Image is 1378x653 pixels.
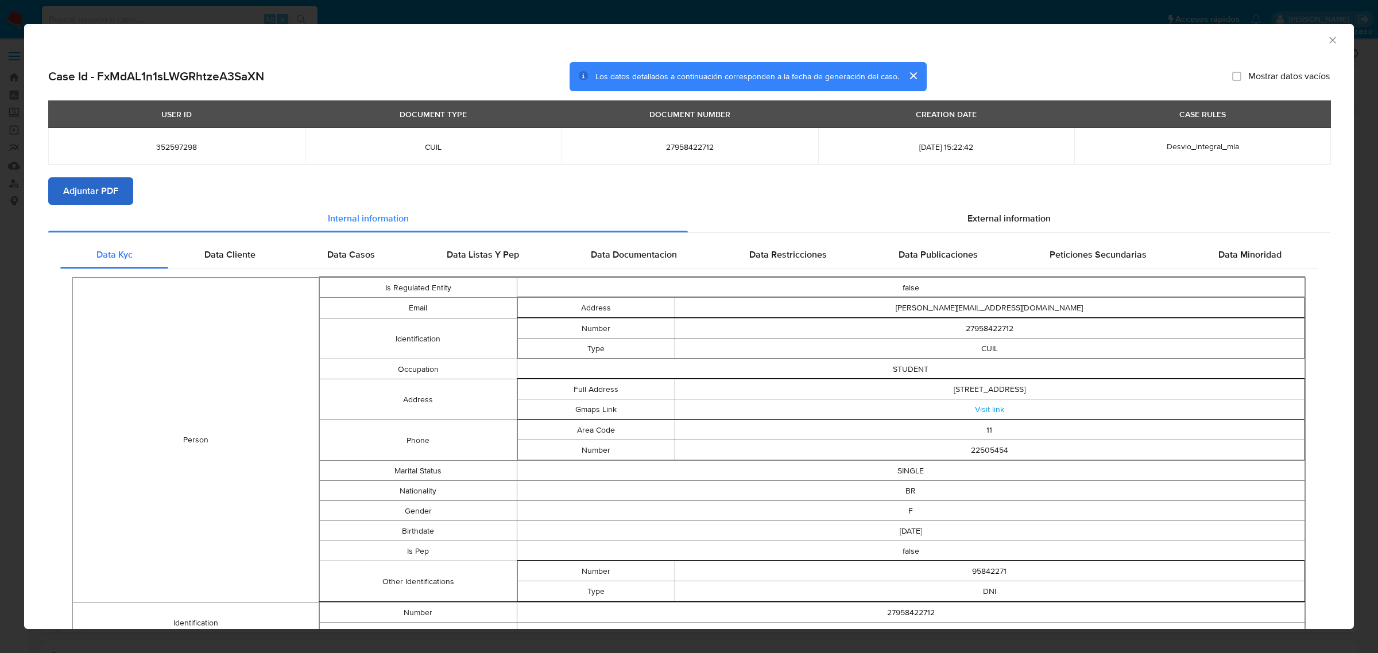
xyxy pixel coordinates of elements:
span: Data Kyc [96,248,133,261]
input: Mostrar datos vacíos [1232,72,1241,81]
span: External information [967,212,1051,225]
td: Address [517,298,675,318]
span: Data Minoridad [1218,248,1282,261]
span: Data Documentacion [591,248,677,261]
span: 27958422712 [575,142,804,152]
td: DNI [675,581,1304,601]
td: SINGLE [517,461,1305,481]
td: Number [517,318,675,339]
div: Detailed internal info [60,241,1318,269]
button: cerrar [899,62,927,90]
span: Data Cliente [204,248,256,261]
td: Number [517,561,675,581]
span: Data Publicaciones [899,248,978,261]
div: CASE RULES [1172,104,1233,124]
td: CUIL [675,339,1304,359]
td: Type [517,581,675,601]
td: 22505454 [675,440,1304,460]
td: Number [517,440,675,460]
td: Other Identifications [320,561,517,602]
td: Number [320,603,517,623]
td: Identification [320,318,517,359]
td: STUDENT [517,359,1305,379]
td: Nationality [320,481,517,501]
td: Marital Status [320,461,517,481]
td: false [517,541,1305,561]
div: CREATION DATE [909,104,984,124]
h2: Case Id - FxMdAL1n1sLWGRhtzeA3SaXN [48,69,264,84]
div: closure-recommendation-modal [24,24,1354,629]
td: Is Pep [320,541,517,561]
div: DOCUMENT TYPE [393,104,474,124]
button: Cerrar ventana [1327,34,1337,45]
span: [DATE] 15:22:42 [832,142,1061,152]
span: Data Casos [327,248,375,261]
td: Area Code [517,420,675,440]
span: Data Listas Y Pep [447,248,519,261]
td: 27958422712 [675,318,1304,339]
td: Address [320,379,517,420]
td: F [517,501,1305,521]
td: [STREET_ADDRESS] [675,379,1304,399]
span: Adjuntar PDF [63,178,118,204]
span: Los datos detallados a continuación corresponden a la fecha de generación del caso. [595,71,899,82]
td: Gmaps Link [517,399,675,419]
td: Type [517,339,675,359]
span: Peticiones Secundarias [1050,248,1147,261]
td: Email [320,298,517,318]
span: Desvio_integral_mla [1167,141,1239,152]
td: Gender [320,501,517,521]
td: CUIL [517,623,1305,643]
td: 27958422712 [517,603,1305,623]
td: Full Address [517,379,675,399]
td: Occupation [320,359,517,379]
span: CUIL [319,142,548,152]
td: 95842271 [675,561,1304,581]
span: Data Restricciones [749,248,827,261]
td: Type [320,623,517,643]
div: USER ID [154,104,199,124]
td: Birthdate [320,521,517,541]
td: [DATE] [517,521,1305,541]
td: false [517,278,1305,298]
button: Adjuntar PDF [48,177,133,205]
span: 352597298 [62,142,291,152]
td: Person [73,278,319,603]
span: Mostrar datos vacíos [1248,71,1330,82]
div: Detailed info [48,205,1330,232]
td: BR [517,481,1305,501]
td: 11 [675,420,1304,440]
div: DOCUMENT NUMBER [642,104,737,124]
a: Visit link [975,403,1004,415]
td: Is Regulated Entity [320,278,517,298]
span: Internal information [328,212,409,225]
td: [PERSON_NAME][EMAIL_ADDRESS][DOMAIN_NAME] [675,298,1304,318]
td: Identification [73,603,319,643]
td: Phone [320,420,517,461]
